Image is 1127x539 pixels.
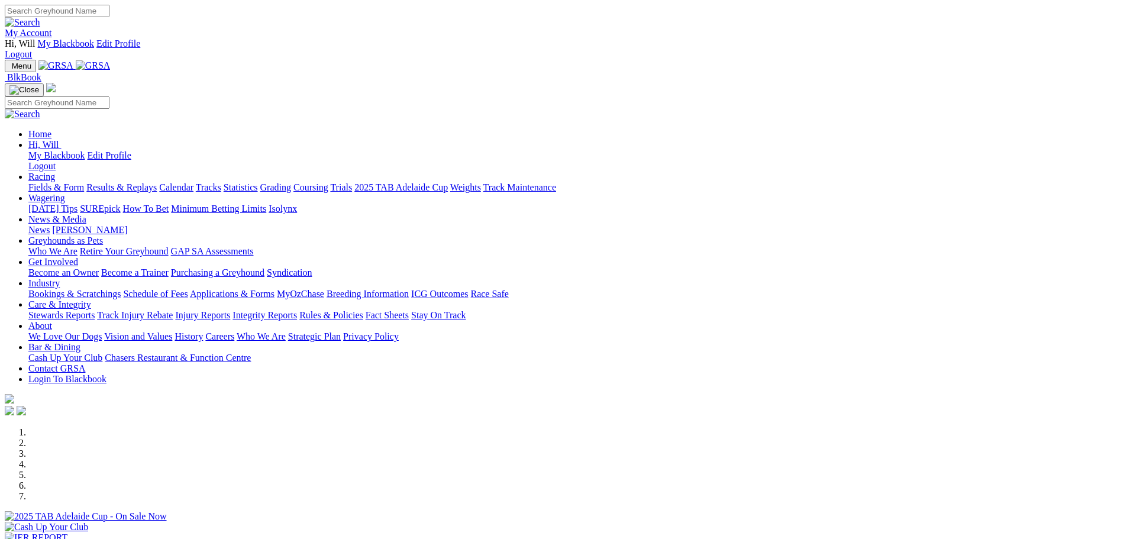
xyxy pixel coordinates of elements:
[28,150,85,160] a: My Blackbook
[299,310,363,320] a: Rules & Policies
[28,342,80,352] a: Bar & Dining
[483,182,556,192] a: Track Maintenance
[171,246,254,256] a: GAP SA Assessments
[232,310,297,320] a: Integrity Reports
[28,225,50,235] a: News
[28,299,91,309] a: Care & Integrity
[5,83,44,96] button: Toggle navigation
[205,331,234,341] a: Careers
[28,353,1122,363] div: Bar & Dining
[52,225,127,235] a: [PERSON_NAME]
[80,204,120,214] a: SUREpick
[28,374,106,384] a: Login To Blackbook
[80,246,169,256] a: Retire Your Greyhound
[7,72,41,82] span: BlkBook
[28,225,1122,235] div: News & Media
[171,267,264,277] a: Purchasing a Greyhound
[5,49,32,59] a: Logout
[28,161,56,171] a: Logout
[123,289,188,299] a: Schedule of Fees
[28,353,102,363] a: Cash Up Your Club
[86,182,157,192] a: Results & Replays
[450,182,481,192] a: Weights
[171,204,266,214] a: Minimum Betting Limits
[28,257,78,267] a: Get Involved
[123,204,169,214] a: How To Bet
[38,60,73,71] img: GRSA
[5,109,40,120] img: Search
[343,331,399,341] a: Privacy Policy
[28,235,103,246] a: Greyhounds as Pets
[28,214,86,224] a: News & Media
[88,150,131,160] a: Edit Profile
[28,331,102,341] a: We Love Our Dogs
[366,310,409,320] a: Fact Sheets
[411,310,466,320] a: Stay On Track
[28,172,55,182] a: Racing
[96,38,140,49] a: Edit Profile
[101,267,169,277] a: Become a Trainer
[28,321,52,331] a: About
[159,182,193,192] a: Calendar
[28,246,1122,257] div: Greyhounds as Pets
[327,289,409,299] a: Breeding Information
[28,182,1122,193] div: Racing
[196,182,221,192] a: Tracks
[5,406,14,415] img: facebook.svg
[5,60,36,72] button: Toggle navigation
[354,182,448,192] a: 2025 TAB Adelaide Cup
[224,182,258,192] a: Statistics
[97,310,173,320] a: Track Injury Rebate
[28,246,77,256] a: Who We Are
[330,182,352,192] a: Trials
[269,204,297,214] a: Isolynx
[5,511,167,522] img: 2025 TAB Adelaide Cup - On Sale Now
[28,193,65,203] a: Wagering
[38,38,95,49] a: My Blackbook
[28,267,1122,278] div: Get Involved
[5,72,41,82] a: BlkBook
[28,278,60,288] a: Industry
[46,83,56,92] img: logo-grsa-white.png
[28,129,51,139] a: Home
[9,85,39,95] img: Close
[277,289,324,299] a: MyOzChase
[5,17,40,28] img: Search
[5,96,109,109] input: Search
[105,353,251,363] a: Chasers Restaurant & Function Centre
[28,289,121,299] a: Bookings & Scratchings
[237,331,286,341] a: Who We Are
[28,310,1122,321] div: Care & Integrity
[28,150,1122,172] div: Hi, Will
[260,182,291,192] a: Grading
[288,331,341,341] a: Strategic Plan
[5,38,35,49] span: Hi, Will
[5,28,52,38] a: My Account
[175,310,230,320] a: Injury Reports
[28,310,95,320] a: Stewards Reports
[12,62,31,70] span: Menu
[267,267,312,277] a: Syndication
[470,289,508,299] a: Race Safe
[28,140,62,150] a: Hi, Will
[190,289,275,299] a: Applications & Forms
[411,289,468,299] a: ICG Outcomes
[28,204,1122,214] div: Wagering
[28,182,84,192] a: Fields & Form
[28,331,1122,342] div: About
[104,331,172,341] a: Vision and Values
[28,289,1122,299] div: Industry
[28,267,99,277] a: Become an Owner
[5,522,88,532] img: Cash Up Your Club
[28,363,85,373] a: Contact GRSA
[5,394,14,404] img: logo-grsa-white.png
[293,182,328,192] a: Coursing
[175,331,203,341] a: History
[5,38,1122,60] div: My Account
[5,5,109,17] input: Search
[17,406,26,415] img: twitter.svg
[28,140,59,150] span: Hi, Will
[28,204,77,214] a: [DATE] Tips
[76,60,111,71] img: GRSA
